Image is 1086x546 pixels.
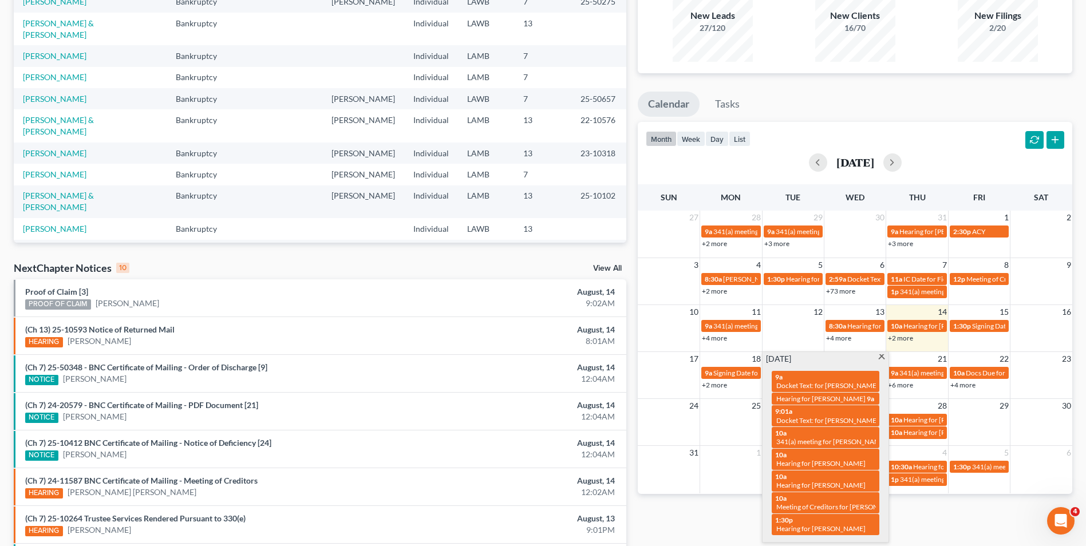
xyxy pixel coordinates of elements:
a: +2 more [702,239,727,248]
a: (Ch 7) 25-50348 - BNC Certificate of Mailing - Order of Discharge [9] [25,362,267,372]
span: 21 [937,352,948,366]
a: Tasks [705,92,750,117]
div: New Leads [673,9,753,22]
td: 13 [514,109,571,142]
div: NOTICE [25,450,58,461]
td: Bankruptcy [167,13,238,45]
span: Wed [846,192,864,202]
td: 23-10318 [571,143,626,164]
td: 24-10236 [571,240,626,261]
div: PROOF OF CLAIM [25,299,91,310]
span: 10a [775,450,787,459]
span: [DATE] [766,353,791,365]
div: August, 14 [426,437,615,449]
div: 9:02AM [426,298,615,309]
span: 10:30a [891,462,912,471]
a: +3 more [888,239,913,248]
td: 7 [514,88,571,109]
div: 2/20 [958,22,1038,34]
span: 1p [891,475,899,484]
td: LAMB [458,109,514,142]
a: [PERSON_NAME] & [PERSON_NAME] [23,115,94,136]
div: New Filings [958,9,1038,22]
div: 12:02AM [426,486,615,498]
td: Bankruptcy [167,45,238,66]
span: 10a [891,428,902,437]
span: 341(a) meeting for [PERSON_NAME] [713,322,824,330]
td: 7 [514,164,571,185]
span: 6 [1065,446,1072,460]
td: Individual [404,164,458,185]
span: 4 [755,258,762,272]
span: 1:30p [767,275,785,283]
span: Hearing for [PERSON_NAME] [776,481,866,489]
span: 341(a) meeting for [PERSON_NAME] [899,369,1010,377]
div: NextChapter Notices [14,261,129,275]
a: +6 more [888,381,913,389]
td: Bankruptcy [167,185,238,218]
a: +2 more [888,334,913,342]
td: Individual [404,218,458,239]
span: 341(a) meeting for [PERSON_NAME] [776,437,887,446]
a: [PERSON_NAME] & [PERSON_NAME] [23,191,94,212]
a: +4 more [702,334,727,342]
span: 28 [937,399,948,413]
span: 341(a) meeting for [PERSON_NAME] & [PERSON_NAME] [713,227,884,236]
td: 25-50657 [571,88,626,109]
span: Meeting of Creditors for [PERSON_NAME] [776,503,903,511]
td: [PERSON_NAME] [322,109,404,142]
span: 10a [891,416,902,424]
a: (Ch 7) 25-10264 Trustee Services Rendered Pursuant to 330(e) [25,513,246,523]
a: [PERSON_NAME] [23,224,86,234]
span: 10 [688,305,700,319]
td: 13 [514,185,571,218]
a: [PERSON_NAME] [PERSON_NAME] [68,486,196,498]
span: IC Date for Fields, Wanketa [903,275,984,283]
td: Individual [404,240,458,261]
a: [PERSON_NAME] [23,72,86,82]
span: 9a [767,227,775,236]
td: Bankruptcy [167,164,238,185]
span: Docs Due for [PERSON_NAME] [966,369,1060,377]
button: day [705,131,729,147]
td: Bankruptcy [167,88,238,109]
a: [PERSON_NAME] & [PERSON_NAME] [23,18,94,39]
span: 1:30p [953,462,971,471]
span: 13 [874,305,886,319]
span: 10a [775,429,787,437]
div: August, 14 [426,399,615,411]
div: HEARING [25,337,63,347]
span: 9a [775,373,783,381]
a: [PERSON_NAME] [68,335,131,347]
h2: [DATE] [836,156,874,168]
span: 4 [1071,507,1080,516]
td: Individual [404,13,458,45]
span: Hearing for [PERSON_NAME] & [PERSON_NAME] [786,275,936,283]
iframe: Intercom live chat [1047,507,1075,535]
span: 18 [751,352,762,366]
span: 341(a) meeting for [PERSON_NAME] [972,462,1083,471]
span: 25 [751,399,762,413]
a: (Ch 7) 24-20579 - BNC Certificate of Mailing - PDF Document [21] [25,400,258,410]
a: +73 more [826,287,855,295]
span: 10a [891,322,902,330]
div: 16/70 [815,22,895,34]
span: 2:30p [953,227,971,236]
a: [PERSON_NAME] [23,169,86,179]
td: Bankruptcy [167,67,238,88]
td: [PERSON_NAME] [322,185,404,218]
span: 8:30a [705,275,722,283]
span: [PERSON_NAME] - Trial [723,275,795,283]
span: Hearing for [PERSON_NAME] & [PERSON_NAME] [847,322,997,330]
div: 8:01AM [426,335,615,347]
td: LAMB [458,185,514,218]
button: week [677,131,705,147]
span: Docket Text: for [PERSON_NAME] & [PERSON_NAME] [847,275,1010,283]
td: 22-10576 [571,109,626,142]
a: [PERSON_NAME] [96,298,159,309]
span: 1 [755,446,762,460]
td: LAMB [458,143,514,164]
span: 5 [1003,446,1010,460]
td: 13 [514,13,571,45]
a: [PERSON_NAME] [68,524,131,536]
